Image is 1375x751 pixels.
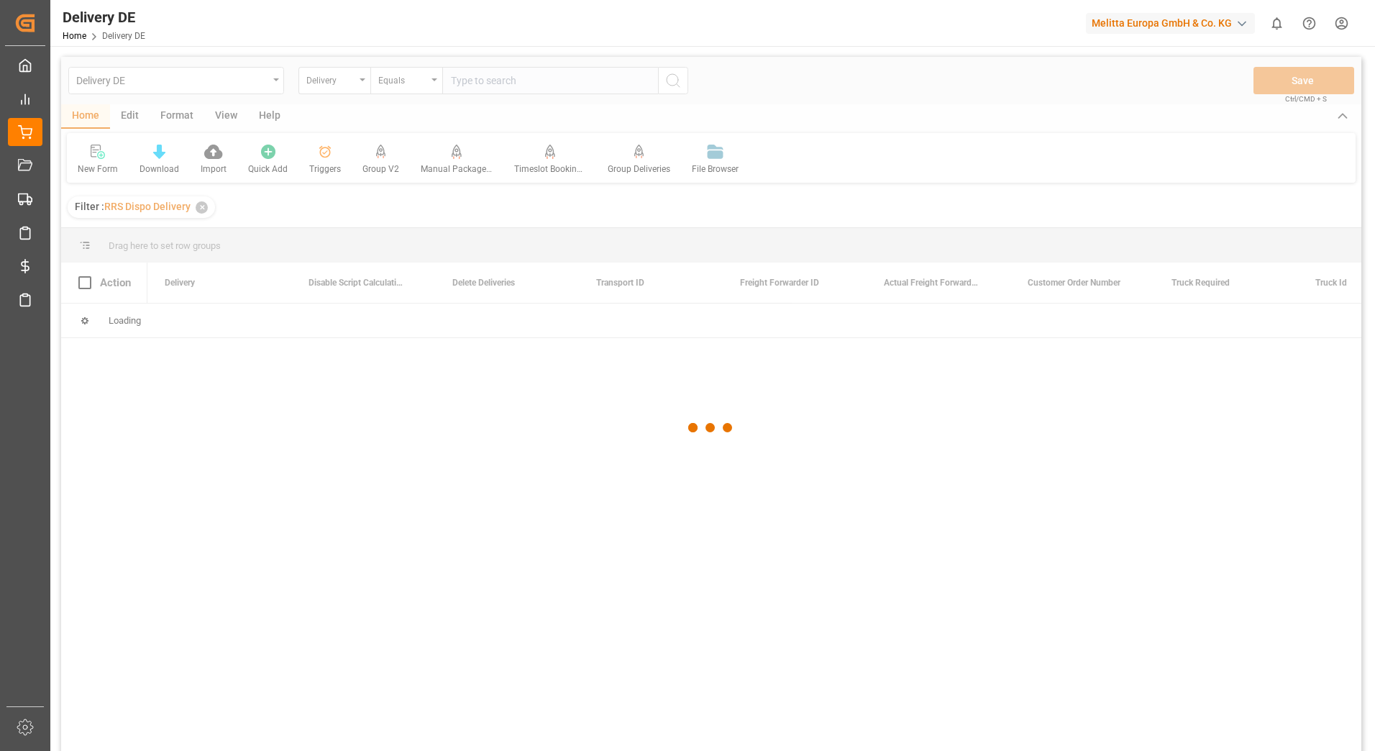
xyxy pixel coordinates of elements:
[1086,13,1255,34] div: Melitta Europa GmbH & Co. KG
[1261,7,1293,40] button: show 0 new notifications
[1086,9,1261,37] button: Melitta Europa GmbH & Co. KG
[63,6,145,28] div: Delivery DE
[63,31,86,41] a: Home
[1293,7,1325,40] button: Help Center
